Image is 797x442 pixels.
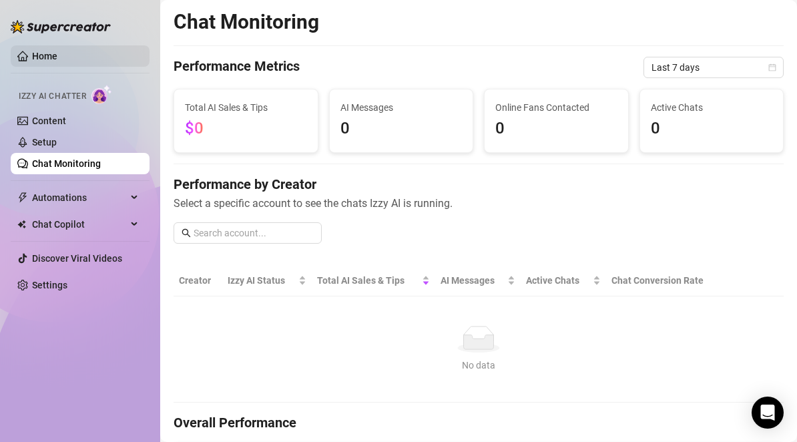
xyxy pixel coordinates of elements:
[32,253,122,264] a: Discover Viral Videos
[526,273,589,288] span: Active Chats
[17,220,26,229] img: Chat Copilot
[32,137,57,148] a: Setup
[174,57,300,78] h4: Performance Metrics
[317,273,419,288] span: Total AI Sales & Tips
[11,20,111,33] img: logo-BBDzfeDw.svg
[495,100,617,115] span: Online Fans Contacted
[32,214,127,235] span: Chat Copilot
[495,116,617,142] span: 0
[521,265,605,296] th: Active Chats
[651,100,773,115] span: Active Chats
[340,100,463,115] span: AI Messages
[312,265,435,296] th: Total AI Sales & Tips
[17,192,28,203] span: thunderbolt
[182,228,191,238] span: search
[19,90,86,103] span: Izzy AI Chatter
[185,119,204,138] span: $0
[194,226,314,240] input: Search account...
[651,116,773,142] span: 0
[651,57,776,77] span: Last 7 days
[32,280,67,290] a: Settings
[441,273,505,288] span: AI Messages
[91,85,112,104] img: AI Chatter
[768,63,776,71] span: calendar
[752,397,784,429] div: Open Intercom Messenger
[435,265,521,296] th: AI Messages
[174,265,222,296] th: Creator
[222,265,312,296] th: Izzy AI Status
[606,265,723,296] th: Chat Conversion Rate
[32,187,127,208] span: Automations
[32,158,101,169] a: Chat Monitoring
[32,51,57,61] a: Home
[174,9,319,35] h2: Chat Monitoring
[340,116,463,142] span: 0
[32,116,66,126] a: Content
[174,175,784,194] h4: Performance by Creator
[174,413,784,432] h4: Overall Performance
[185,100,307,115] span: Total AI Sales & Tips
[228,273,296,288] span: Izzy AI Status
[174,195,784,212] span: Select a specific account to see the chats Izzy AI is running.
[184,358,773,373] div: No data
